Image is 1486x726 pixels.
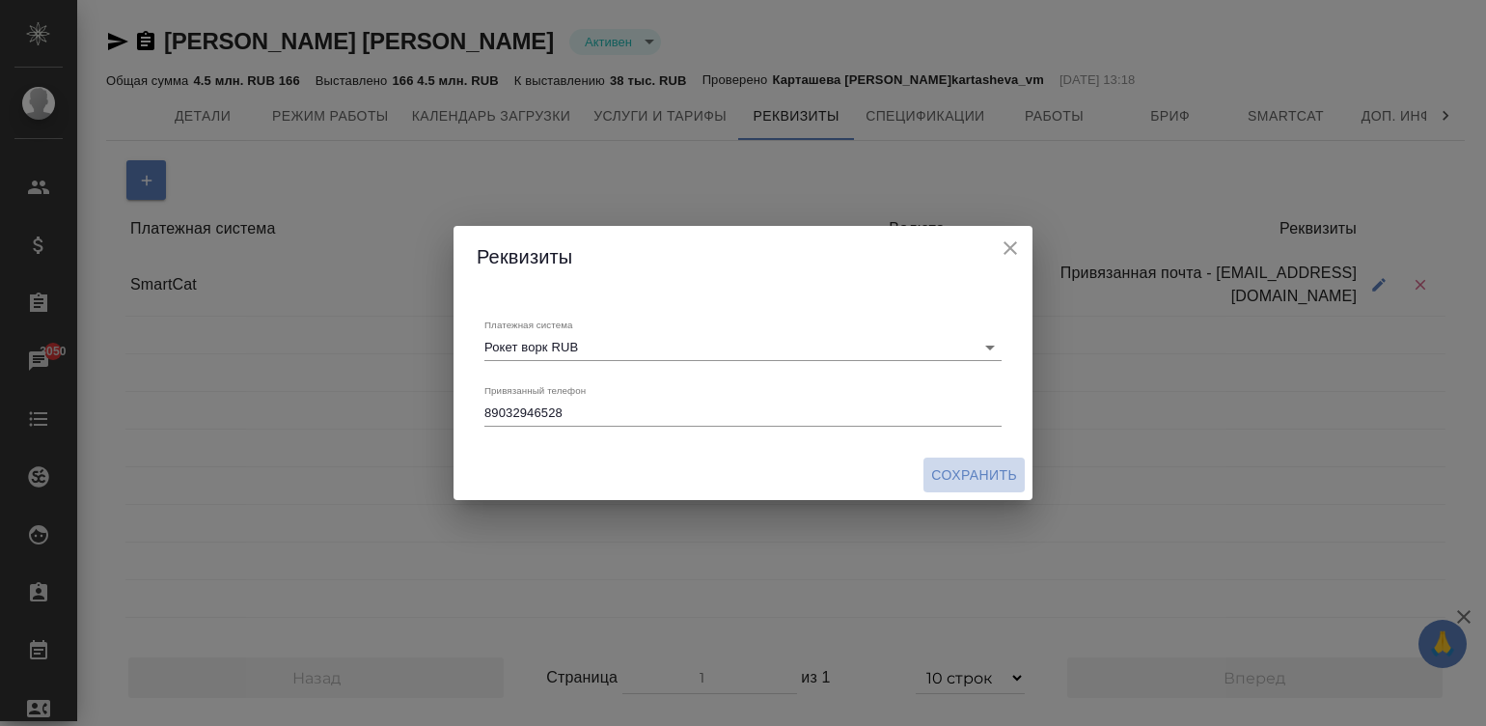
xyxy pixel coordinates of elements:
label: Привязанный телефон [484,385,586,395]
span: Сохранить [931,463,1017,488]
label: Платежная система [484,320,573,329]
span: Реквизиты [477,246,572,267]
button: Сохранить [923,458,1025,493]
button: close [996,234,1025,263]
textarea: 89032946528 [484,405,1002,420]
div: Рокет ворк RUB [484,340,1002,354]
